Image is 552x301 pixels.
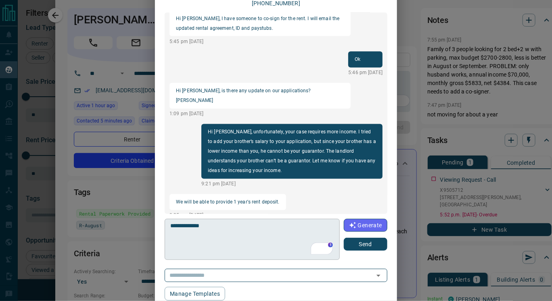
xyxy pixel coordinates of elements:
button: Send [344,238,387,251]
p: Hi [PERSON_NAME], is there any update on our applications? [PERSON_NAME] [176,86,344,106]
button: Open [373,270,384,281]
p: Hi [PERSON_NAME], unfortunately, your case requires more income. I tried to add your brother’s sa... [208,127,376,176]
p: 1:09 pm [DATE] [169,110,351,118]
p: 9:21 pm [DATE] [201,181,383,188]
p: 5:46 pm [DATE] [348,69,383,77]
p: 5:45 pm [DATE] [169,38,351,45]
p: Ok [355,55,376,64]
button: Generate [344,219,387,232]
p: Hi [PERSON_NAME], I have someone to co-sign for the rent. I will email the updated rental agreeme... [176,14,344,33]
p: 9:25 pm [DATE] [169,212,286,219]
button: Manage Templates [165,287,225,301]
p: We will be able to provide 1 year's rent deposit. [176,197,280,207]
textarea: To enrich screen reader interactions, please activate Accessibility in Grammarly extension settings [170,222,335,257]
